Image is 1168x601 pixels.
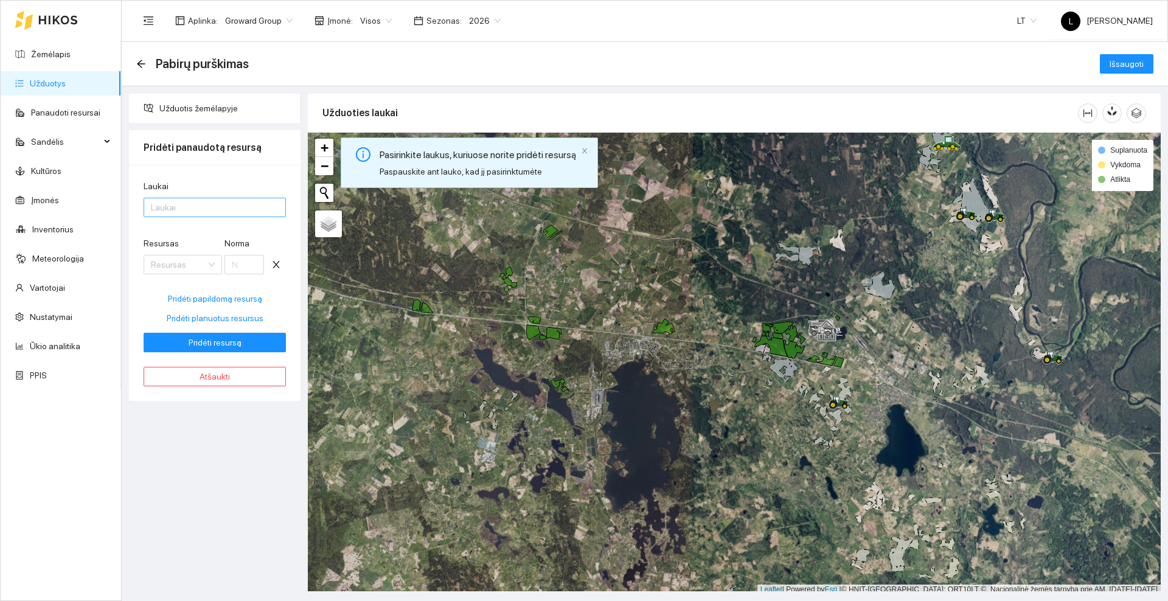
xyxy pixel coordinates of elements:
[30,370,47,380] a: PPIS
[266,255,286,274] button: close
[356,147,370,162] span: info-circle
[168,292,262,305] span: Pridėti papildomą resursą
[315,210,342,237] a: Layers
[315,157,333,175] a: Zoom out
[1069,12,1073,31] span: L
[839,585,841,594] span: |
[32,254,84,263] a: Meteorologija
[175,16,185,26] span: layout
[315,16,324,26] span: shop
[144,130,286,165] div: Pridėti panaudotą resursą
[224,255,264,274] input: Norma
[380,165,576,178] div: Paspauskite ant lauko, kad jį pasirinktumėte
[144,289,286,308] button: Pridėti papildomą resursą
[1110,146,1147,155] span: Suplanuota
[31,166,61,176] a: Kultūros
[1100,54,1153,74] button: Išsaugoti
[136,59,146,69] span: arrow-left
[32,224,74,234] a: Inventorius
[31,49,71,59] a: Žemėlapis
[1110,161,1141,169] span: Vykdoma
[136,59,146,69] div: Atgal
[200,370,230,383] span: Atšaukti
[144,367,286,386] button: Atšaukti
[469,12,501,30] span: 2026
[225,12,293,30] span: Groward Group
[1079,108,1097,118] span: column-width
[1017,12,1037,30] span: LT
[144,333,286,352] button: Pridėti resursą
[144,308,286,328] button: Pridėti planuotus resursus
[30,312,72,322] a: Nustatymai
[327,14,353,27] span: Įmonė :
[267,260,285,269] span: close
[426,14,462,27] span: Sezonas :
[1110,57,1144,71] span: Išsaugoti
[30,78,66,88] a: Užduotys
[315,184,333,202] button: Initiate a new search
[144,180,169,193] label: Laukai
[188,14,218,27] span: Aplinka :
[143,15,154,26] span: menu-fold
[315,139,333,157] a: Zoom in
[760,585,782,594] a: Leaflet
[30,283,65,293] a: Vartotojai
[360,12,392,30] span: Visos
[31,130,100,154] span: Sandėlis
[321,158,328,173] span: −
[414,16,423,26] span: calendar
[31,108,100,117] a: Panaudoti resursai
[1061,16,1153,26] span: [PERSON_NAME]
[167,311,263,325] span: Pridėti planuotus resursus
[159,96,291,120] span: Užduotis žemėlapyje
[380,147,576,162] div: Pasirinkite laukus, kuriuose norite pridėti resursą
[136,9,161,33] button: menu-fold
[144,237,179,250] label: Resursas
[189,336,242,349] span: Pridėti resursą
[825,585,838,594] a: Esri
[151,255,206,274] input: Resursas
[1110,175,1130,184] span: Atlikta
[581,147,588,155] button: close
[322,96,1078,130] div: Užduoties laukai
[757,585,1161,595] div: | Powered by © HNIT-[GEOGRAPHIC_DATA]; ORT10LT ©, Nacionalinė žemės tarnyba prie AM, [DATE]-[DATE]
[30,341,80,351] a: Ūkio analitika
[156,54,249,74] span: Pabirų purškimas
[31,195,59,205] a: Įmonės
[1078,103,1097,123] button: column-width
[321,140,328,155] span: +
[224,237,249,250] label: Norma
